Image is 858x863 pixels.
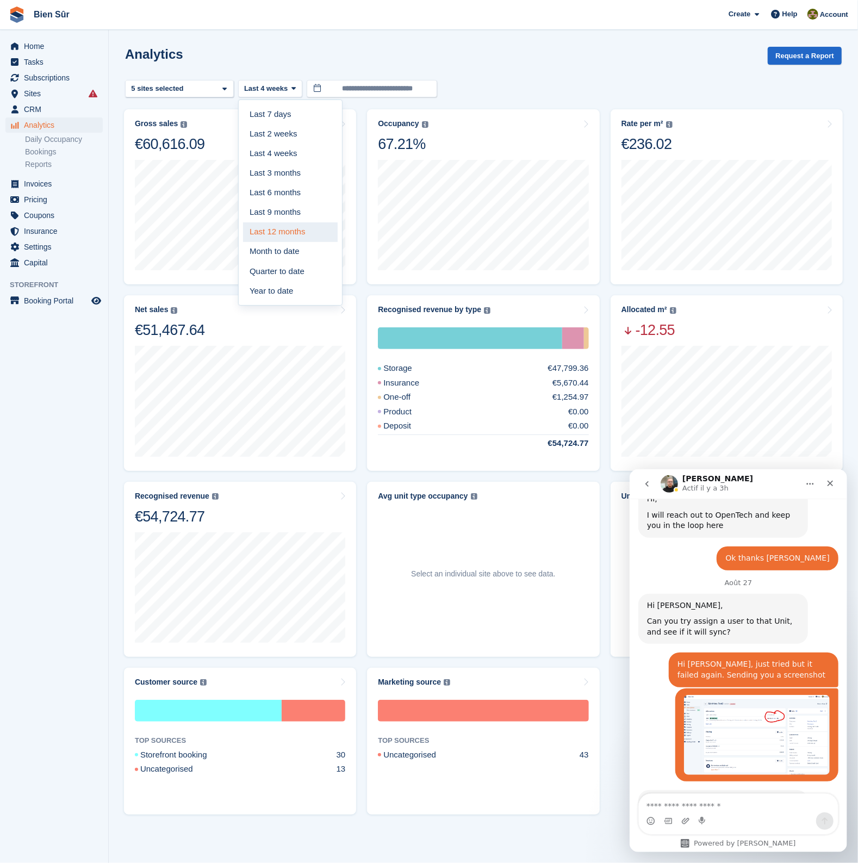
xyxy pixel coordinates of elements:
[24,70,89,85] span: Subscriptions
[378,377,445,389] div: Insurance
[24,102,89,117] span: CRM
[411,568,555,580] p: Select an individual site above to see data.
[125,47,183,61] h2: Analytics
[422,121,428,128] img: icon-info-grey-7440780725fd019a000dd9b08b2336e03edf1995a4989e88bcd33f0948082b44.svg
[5,70,103,85] a: menu
[378,119,419,128] div: Occupancy
[568,420,589,432] div: €0.00
[135,135,204,153] div: €60,616.09
[484,307,490,314] img: icon-info-grey-7440780725fd019a000dd9b08b2336e03edf1995a4989e88bcd33f0948082b44.svg
[621,321,676,339] span: -12.55
[90,294,103,307] a: Preview store
[244,83,288,94] span: Last 4 weeks
[89,89,97,98] i: Smart entry sync failures have occurred
[5,117,103,133] a: menu
[238,80,302,98] button: Last 4 weeks
[378,327,562,349] div: Storage
[337,763,346,775] div: 13
[135,321,204,339] div: €51,467.64
[378,749,462,761] div: Uncategorised
[9,7,25,23] img: stora-icon-8386f47178a22dfd0bd8f6a31ec36ba5ce8667c1dd55bd0f319d3a0aa187defe.svg
[243,183,338,202] a: Last 6 months
[135,678,197,687] div: Customer source
[200,679,207,686] img: icon-info-grey-7440780725fd019a000dd9b08b2336e03edf1995a4989e88bcd33f0948082b44.svg
[378,305,481,314] div: Recognised revenue by type
[135,507,219,526] div: €54,724.77
[5,255,103,270] a: menu
[243,222,338,242] a: Last 12 months
[24,239,89,254] span: Settings
[630,469,847,852] iframe: Intercom live chat
[243,242,338,262] a: Month to date
[24,192,89,207] span: Pricing
[282,700,345,722] div: Uncategorised
[666,121,673,128] img: icon-info-grey-7440780725fd019a000dd9b08b2336e03edf1995a4989e88bcd33f0948082b44.svg
[10,280,108,290] span: Storefront
[243,202,338,222] a: Last 9 months
[378,700,588,722] div: Uncategorised
[378,406,438,418] div: Product
[135,749,233,761] div: Storefront booking
[5,223,103,239] a: menu
[621,305,667,314] div: Allocated m²
[135,305,168,314] div: Net sales
[378,135,428,153] div: 67.21%
[5,192,103,207] a: menu
[621,135,673,153] div: €236.02
[243,281,338,301] a: Year to date
[782,9,798,20] span: Help
[135,700,282,722] div: Storefront booking
[25,147,103,157] a: Bookings
[135,119,178,128] div: Gross sales
[5,86,103,101] a: menu
[243,163,338,183] a: Last 3 months
[181,121,187,128] img: icon-info-grey-7440780725fd019a000dd9b08b2336e03edf1995a4989e88bcd33f0948082b44.svg
[820,9,848,20] span: Account
[24,255,89,270] span: Capital
[670,307,676,314] img: icon-info-grey-7440780725fd019a000dd9b08b2336e03edf1995a4989e88bcd33f0948082b44.svg
[171,307,177,314] img: icon-info-grey-7440780725fd019a000dd9b08b2336e03edf1995a4989e88bcd33f0948082b44.svg
[729,9,750,20] span: Create
[621,119,663,128] div: Rate per m²
[5,293,103,308] a: menu
[471,493,477,500] img: icon-info-grey-7440780725fd019a000dd9b08b2336e03edf1995a4989e88bcd33f0948082b44.svg
[5,176,103,191] a: menu
[5,208,103,223] a: menu
[5,102,103,117] a: menu
[5,239,103,254] a: menu
[135,492,209,501] div: Recognised revenue
[5,54,103,70] a: menu
[378,735,588,746] div: TOP SOURCES
[378,492,468,501] div: Avg unit type occupancy
[584,327,589,349] div: One-off
[24,86,89,101] span: Sites
[5,39,103,54] a: menu
[29,5,74,23] a: Bien Sûr
[24,176,89,191] span: Invoices
[768,47,842,65] button: Request a Report
[24,208,89,223] span: Coupons
[135,763,219,775] div: Uncategorised
[568,406,589,418] div: €0.00
[552,377,589,389] div: €5,670.44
